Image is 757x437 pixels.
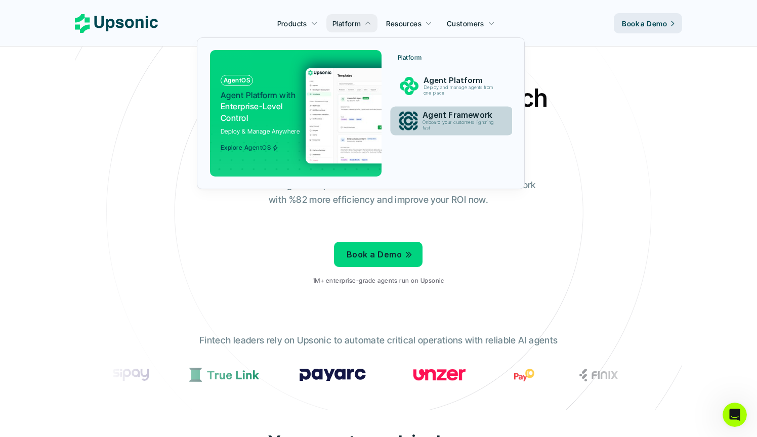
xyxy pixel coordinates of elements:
[214,178,543,207] p: From onboarding to compliance to settlement to autonomous control. Work with %82 more efficiency ...
[199,333,558,348] p: Fintech leaders rely on Upsonic to automate critical operations with reliable AI agents
[224,77,250,84] p: AgentOS
[723,403,747,427] iframe: Intercom live chat
[221,126,300,136] p: Deploy & Manage Anywhere
[332,18,361,29] p: Platform
[271,14,324,32] a: Products
[221,144,271,151] p: Explore AgentOS
[386,18,422,29] p: Resources
[423,111,499,120] p: Agent Framework
[221,90,298,123] p: Enterprise-Level Control
[347,247,402,262] p: Book a Demo
[221,90,296,100] span: Agent Platform with
[423,120,498,131] p: Onboard your customers lightning fast
[614,13,682,33] a: Book a Demo
[398,54,422,61] p: Platform
[277,18,307,29] p: Products
[424,76,498,85] p: Agent Platform
[221,144,278,151] span: Explore AgentOS
[334,242,423,267] a: Book a Demo
[447,18,484,29] p: Customers
[313,277,444,284] p: 1M+ enterprise-grade agents run on Upsonic
[210,50,382,177] a: AgentOSAgent Platform withEnterprise-Level ControlDeploy & Manage AnywhereExplore AgentOS
[424,85,497,96] p: Deploy and manage agents from one place
[622,18,667,29] p: Book a Demo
